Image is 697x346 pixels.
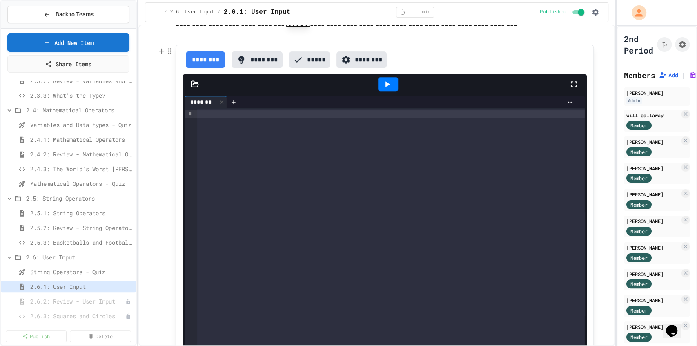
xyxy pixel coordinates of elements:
[657,37,672,52] button: Click to see fork details
[30,209,133,217] span: 2.5.1: String Operators
[170,9,214,16] span: 2.6: User Input
[30,223,133,232] span: 2.5.2: Review - String Operators
[624,69,655,81] h2: Members
[626,244,680,251] div: [PERSON_NAME]
[630,280,648,288] span: Member
[26,106,133,114] span: 2.4: Mathematical Operators
[7,33,129,52] a: Add New Item
[6,330,67,342] a: Publish
[626,165,680,172] div: [PERSON_NAME]
[30,165,133,173] span: 2.4.3: The World's Worst [PERSON_NAME] Market
[70,330,131,342] a: Delete
[675,37,690,52] button: Assignment Settings
[7,55,129,73] a: Share Items
[30,282,133,291] span: 2.6.1: User Input
[626,112,680,119] div: will callaway
[422,9,431,16] span: min
[30,268,133,276] span: String Operators - Quiz
[630,333,648,341] span: Member
[630,228,648,235] span: Member
[152,9,161,16] span: ...
[626,138,680,145] div: [PERSON_NAME]
[30,238,133,247] span: 2.5.3: Basketballs and Footballs
[30,179,133,188] span: Mathematical Operators - Quiz
[663,313,689,338] iframe: chat widget
[540,7,586,17] div: Content is published and visible to students
[26,194,133,203] span: 2.5: String Operators
[630,201,648,208] span: Member
[540,9,566,16] span: Published
[630,254,648,261] span: Member
[30,312,125,320] span: 2.6.3: Squares and Circles
[30,135,133,144] span: 2.4.1: Mathematical Operators
[659,71,678,79] button: Add
[30,150,133,158] span: 2.4.2: Review - Mathematical Operators
[7,6,129,23] button: Back to Teams
[30,121,133,129] span: Variables and Data types - Quiz
[626,97,642,104] div: Admin
[626,191,680,198] div: [PERSON_NAME]
[125,313,131,319] div: Unpublished
[630,122,648,129] span: Member
[218,9,220,16] span: /
[681,70,686,80] span: |
[626,297,680,304] div: [PERSON_NAME]
[56,10,94,19] span: Back to Teams
[626,323,680,330] div: [PERSON_NAME] [PERSON_NAME]
[630,148,648,156] span: Member
[26,253,133,261] span: 2.6: User Input
[624,33,654,56] h1: 2nd Period
[626,270,680,278] div: [PERSON_NAME]
[30,297,125,306] span: 2.6.2: Review - User Input
[224,7,290,17] span: 2.6.1: User Input
[630,174,648,182] span: Member
[630,307,648,314] span: Member
[125,299,131,304] div: Unpublished
[30,91,133,100] span: 2.3.3: What's the Type?
[164,9,167,16] span: /
[626,89,687,96] div: [PERSON_NAME]
[626,217,680,225] div: [PERSON_NAME]
[623,3,648,22] div: My Account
